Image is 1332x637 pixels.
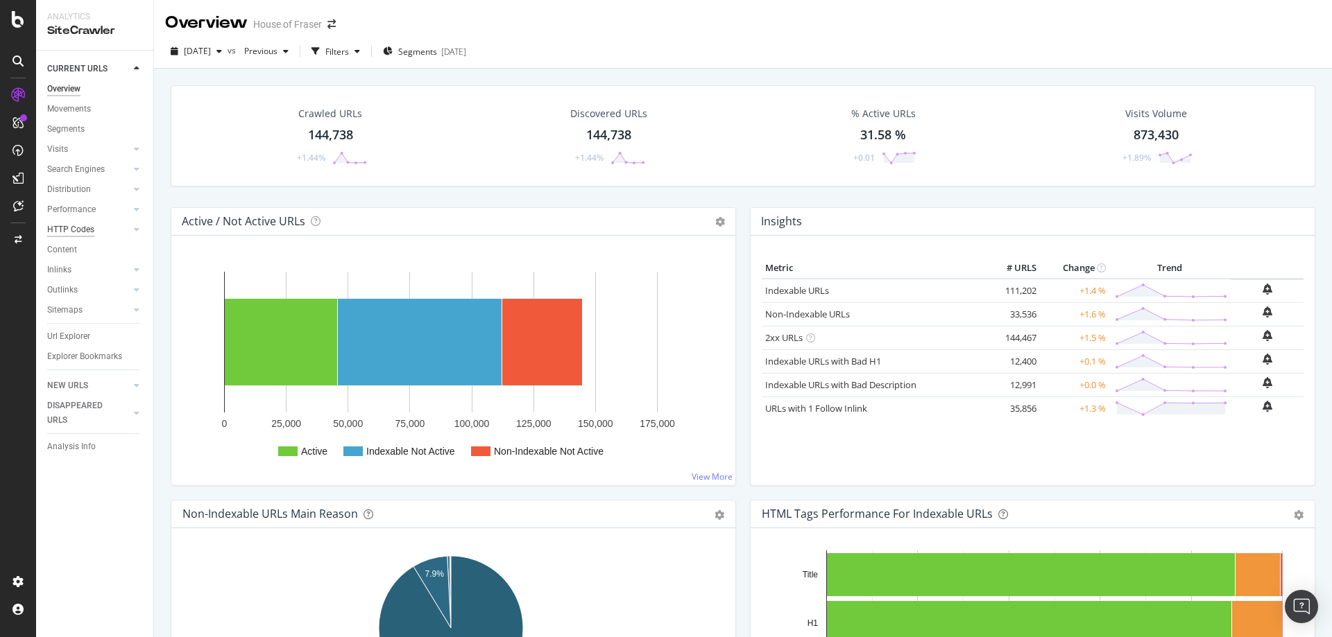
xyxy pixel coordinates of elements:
[47,11,142,23] div: Analytics
[1294,510,1304,520] div: gear
[575,152,604,164] div: +1.44%
[984,302,1040,326] td: 33,536
[851,107,916,121] div: % Active URLs
[298,107,362,121] div: Crawled URLs
[47,122,144,137] a: Segments
[47,202,130,217] a: Performance
[853,152,875,164] div: +0.01
[715,217,725,227] i: Options
[765,284,829,297] a: Indexable URLs
[47,349,122,364] div: Explorer Bookmarks
[47,202,96,217] div: Performance
[398,46,437,58] span: Segments
[762,507,993,521] div: HTML Tags Performance for Indexable URLs
[47,23,142,39] div: SiteCrawler
[47,243,144,257] a: Content
[808,618,819,628] text: H1
[516,418,552,429] text: 125,000
[47,122,85,137] div: Segments
[47,303,130,317] a: Sitemaps
[47,399,117,428] div: DISAPPEARED URLS
[761,212,802,231] h4: Insights
[1263,306,1272,317] div: bell-plus
[715,510,724,520] div: gear
[640,418,675,429] text: 175,000
[222,418,228,429] text: 0
[1040,326,1109,349] td: +1.5 %
[47,329,90,344] div: Url Explorer
[182,258,724,474] svg: A chart.
[47,378,130,393] a: NEW URLS
[578,418,613,429] text: 150,000
[297,152,325,164] div: +1.44%
[47,329,144,344] a: Url Explorer
[765,378,916,391] a: Indexable URLs with Bad Description
[182,507,358,521] div: Non-Indexable URLs Main Reason
[47,162,130,177] a: Search Engines
[165,11,248,35] div: Overview
[47,263,71,277] div: Inlinks
[47,62,130,76] a: CURRENT URLS
[570,107,647,121] div: Discovered URLs
[308,126,353,144] div: 144,738
[47,378,88,393] div: NEW URLS
[765,308,850,320] a: Non-Indexable URLs
[1285,590,1318,623] div: Open Intercom Messenger
[1040,258,1109,279] th: Change
[366,446,455,457] text: Indexable Not Active
[762,258,984,279] th: Metric
[984,326,1040,349] td: 144,467
[47,243,77,257] div: Content
[228,44,239,56] span: vs
[47,82,80,96] div: Overview
[1263,330,1272,341] div: bell-plus
[47,349,144,364] a: Explorer Bookmarks
[47,102,91,116] div: Movements
[47,142,68,157] div: Visits
[306,40,366,62] button: Filters
[1263,283,1272,295] div: bell-plus
[239,40,294,62] button: Previous
[1109,258,1231,279] th: Trend
[425,569,444,579] text: 7.9%
[1040,396,1109,420] td: +1.3 %
[325,46,349,58] div: Filters
[454,418,490,429] text: 100,000
[1125,107,1187,121] div: Visits Volume
[47,222,130,237] a: HTTP Codes
[765,402,867,415] a: URLs with 1 Follow Inlink
[301,446,327,457] text: Active
[333,418,363,429] text: 50,000
[1040,349,1109,373] td: +0.1 %
[1263,401,1272,412] div: bell-plus
[377,40,472,62] button: Segments[DATE]
[47,182,91,197] div: Distribution
[47,142,130,157] a: Visits
[984,396,1040,420] td: 35,856
[395,418,425,429] text: 75,000
[184,45,211,57] span: 2025 Sep. 21st
[253,17,322,31] div: House of Fraser
[47,283,130,297] a: Outlinks
[765,355,881,367] a: Indexable URLs with Bad H1
[1040,279,1109,303] td: +1.4 %
[271,418,301,429] text: 25,000
[47,162,105,177] div: Search Engines
[47,439,96,454] div: Analysis Info
[47,182,130,197] a: Distribution
[984,279,1040,303] td: 111,202
[239,45,277,57] span: Previous
[984,349,1040,373] td: 12,400
[1040,373,1109,396] td: +0.0 %
[47,62,108,76] div: CURRENT URLS
[1040,302,1109,326] td: +1.6 %
[494,446,604,457] text: Non-Indexable Not Active
[586,126,631,144] div: 144,738
[984,373,1040,396] td: 12,991
[984,258,1040,279] th: # URLS
[1263,354,1272,365] div: bell-plus
[327,19,336,29] div: arrow-right-arrow-left
[47,263,130,277] a: Inlinks
[441,46,466,58] div: [DATE]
